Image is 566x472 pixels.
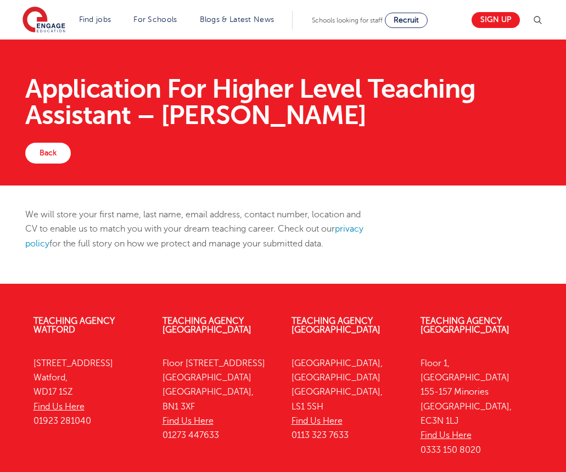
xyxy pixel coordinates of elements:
[421,430,472,440] a: Find Us Here
[162,416,214,426] a: Find Us Here
[292,356,404,443] p: [GEOGRAPHIC_DATA], [GEOGRAPHIC_DATA] [GEOGRAPHIC_DATA], LS1 5SH 0113 323 7633
[33,356,146,428] p: [STREET_ADDRESS] Watford, WD17 1SZ 01923 281040
[25,207,364,251] p: We will store your first name, last name, email address, contact number, location and CV to enabl...
[23,7,65,34] img: Engage Education
[133,15,177,24] a: For Schools
[385,13,428,28] a: Recruit
[394,16,419,24] span: Recruit
[162,356,275,443] p: Floor [STREET_ADDRESS] [GEOGRAPHIC_DATA] [GEOGRAPHIC_DATA], BN1 3XF 01273 447633
[312,16,383,24] span: Schools looking for staff
[200,15,274,24] a: Blogs & Latest News
[33,316,115,335] a: Teaching Agency Watford
[25,224,363,248] a: privacy policy
[292,416,343,426] a: Find Us Here
[79,15,111,24] a: Find jobs
[421,356,533,457] p: Floor 1, [GEOGRAPHIC_DATA] 155-157 Minories [GEOGRAPHIC_DATA], EC3N 1LJ 0333 150 8020
[292,316,380,335] a: Teaching Agency [GEOGRAPHIC_DATA]
[472,12,520,28] a: Sign up
[33,402,85,412] a: Find Us Here
[25,143,71,164] a: Back
[25,76,541,128] h1: Application For Higher Level Teaching Assistant – [PERSON_NAME]
[421,316,509,335] a: Teaching Agency [GEOGRAPHIC_DATA]
[162,316,251,335] a: Teaching Agency [GEOGRAPHIC_DATA]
